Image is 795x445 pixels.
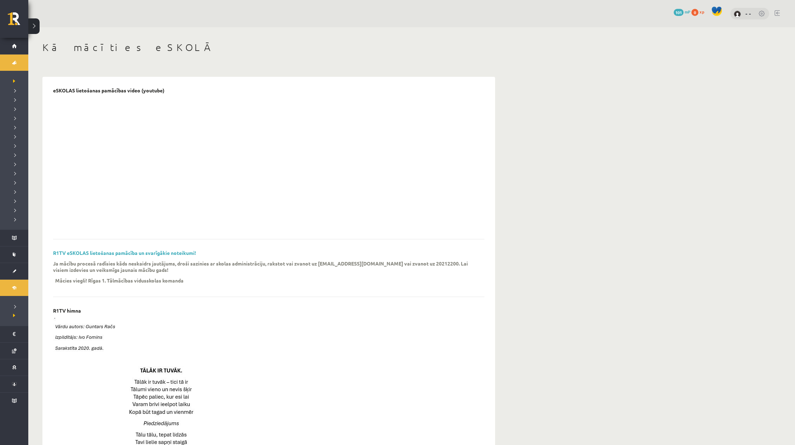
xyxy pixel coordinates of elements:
[55,277,87,284] p: Mācies viegli!
[674,9,690,15] a: 101 mP
[691,9,708,15] a: 0 xp
[674,9,684,16] span: 101
[53,260,474,273] p: Ja mācību procesā radīsies kāds neskaidrs jautājums, droši sazinies ar skolas administrāciju, rak...
[53,308,81,314] p: R1TV himna
[745,10,751,17] a: - -
[88,277,184,284] p: Rīgas 1. Tālmācības vidusskolas komanda
[734,11,741,18] img: - -
[8,12,28,30] a: Rīgas 1. Tālmācības vidusskola
[53,87,164,93] p: eSKOLAS lietošanas pamācības video (youtube)
[700,9,704,15] span: xp
[691,9,698,16] span: 0
[42,41,495,53] h1: Kā mācīties eSKOLĀ
[685,9,690,15] span: mP
[53,250,196,256] a: R1TV eSKOLAS lietošanas pamācība un svarīgākie noteikumi!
